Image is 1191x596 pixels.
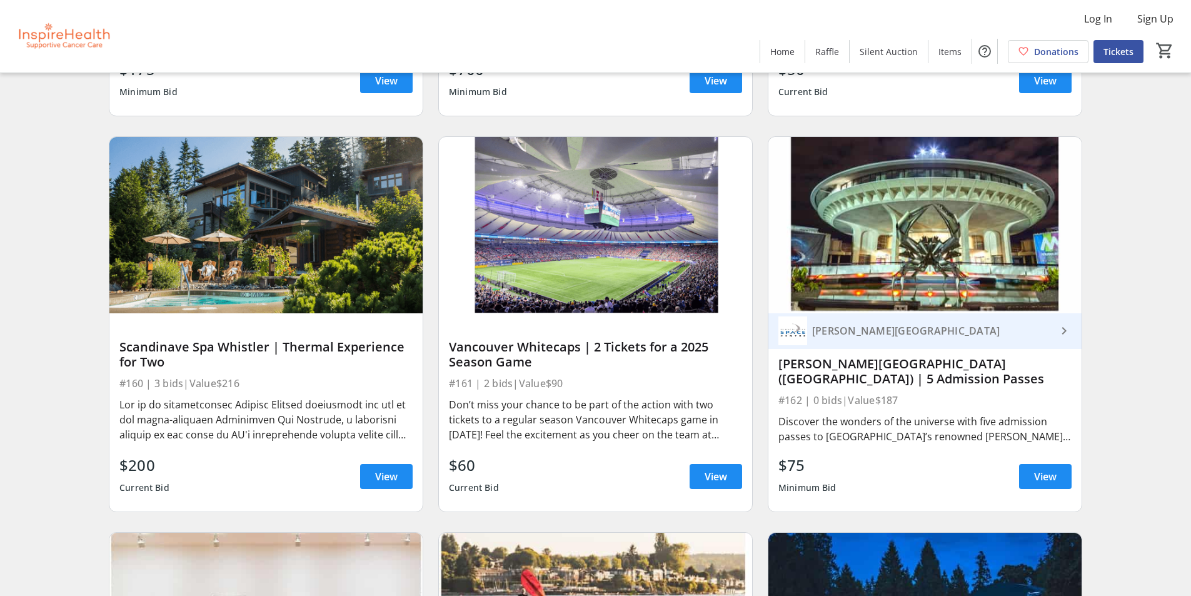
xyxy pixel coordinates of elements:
div: #160 | 3 bids | Value $216 [119,375,413,392]
a: View [360,464,413,489]
span: Log In [1084,11,1112,26]
img: Scandinave Spa Whistler | Thermal Experience for Two [109,137,423,313]
span: Sign Up [1137,11,1173,26]
div: Current Bid [449,477,499,499]
a: View [690,68,742,93]
a: Silent Auction [850,40,928,63]
span: Donations [1034,45,1078,58]
div: $60 [449,454,499,477]
div: $200 [119,454,169,477]
span: Raffle [815,45,839,58]
mat-icon: keyboard_arrow_right [1057,323,1072,338]
a: View [360,68,413,93]
button: Sign Up [1127,9,1183,29]
button: Log In [1074,9,1122,29]
div: [PERSON_NAME][GEOGRAPHIC_DATA] ([GEOGRAPHIC_DATA]) | 5 Admission Passes [778,356,1072,386]
a: View [690,464,742,489]
a: Donations [1008,40,1088,63]
div: Discover the wonders of the universe with five admission passes to [GEOGRAPHIC_DATA]’s renowned [... [778,414,1072,444]
img: InspireHealth Supportive Cancer Care's Logo [8,5,119,68]
span: Items [938,45,962,58]
span: Tickets [1103,45,1133,58]
button: Help [972,39,997,64]
div: Vancouver Whitecaps | 2 Tickets for a 2025 Season Game [449,340,742,370]
div: Don’t miss your chance to be part of the action with two tickets to a regular season Vancouver Wh... [449,397,742,442]
span: View [1034,469,1057,484]
div: Scandinave Spa Whistler | Thermal Experience for Two [119,340,413,370]
img: H.R. MacMillan Space Centre [778,316,807,345]
button: Cart [1153,39,1176,62]
div: Current Bid [778,81,828,103]
a: Home [760,40,805,63]
div: Minimum Bid [449,81,507,103]
span: View [375,469,398,484]
span: View [375,73,398,88]
span: Home [770,45,795,58]
img: Vancouver Whitecaps | 2 Tickets for a 2025 Season Game [439,137,752,313]
div: $75 [778,454,837,477]
div: [PERSON_NAME][GEOGRAPHIC_DATA] [807,325,1057,337]
a: Tickets [1093,40,1143,63]
a: Raffle [805,40,849,63]
div: #162 | 0 bids | Value $187 [778,391,1072,409]
a: View [1019,464,1072,489]
span: View [1034,73,1057,88]
div: Lor ip do sitametconsec Adipisc Elitsed doeiusmodt inc utl et dol magna-aliquaen Adminimven Qui N... [119,397,413,442]
div: Current Bid [119,477,169,499]
a: H.R. MacMillan Space Centre[PERSON_NAME][GEOGRAPHIC_DATA] [768,313,1082,349]
a: Items [928,40,972,63]
span: Silent Auction [860,45,918,58]
div: #161 | 2 bids | Value $90 [449,375,742,392]
span: View [705,73,727,88]
img: H.R. MacMillan Space Centre (Vancouver) | 5 Admission Passes [768,137,1082,313]
div: Minimum Bid [119,81,178,103]
div: Minimum Bid [778,477,837,499]
span: View [705,469,727,484]
a: View [1019,68,1072,93]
